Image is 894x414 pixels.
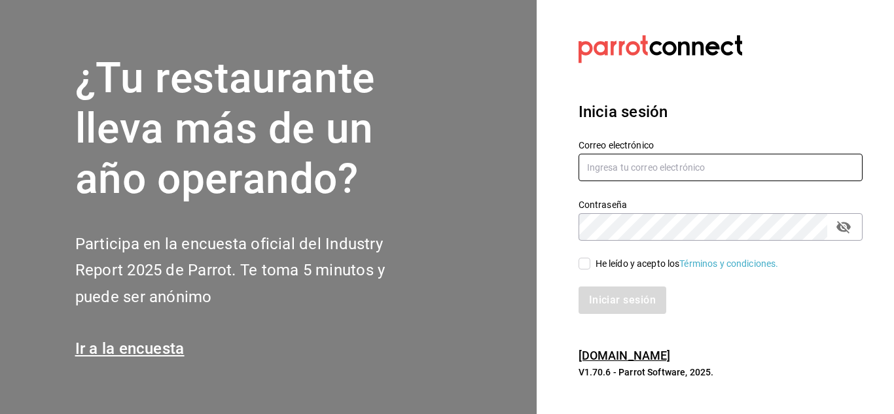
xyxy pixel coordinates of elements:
[596,257,779,271] div: He leído y acepto los
[832,216,855,238] button: passwordField
[579,154,863,181] input: Ingresa tu correo electrónico
[579,100,863,124] h3: Inicia sesión
[579,349,671,362] a: [DOMAIN_NAME]
[579,200,863,209] label: Contraseña
[75,231,429,311] h2: Participa en la encuesta oficial del Industry Report 2025 de Parrot. Te toma 5 minutos y puede se...
[75,54,429,204] h1: ¿Tu restaurante lleva más de un año operando?
[679,258,778,269] a: Términos y condiciones.
[579,366,863,379] p: V1.70.6 - Parrot Software, 2025.
[75,339,185,358] a: Ir a la encuesta
[579,141,863,150] label: Correo electrónico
